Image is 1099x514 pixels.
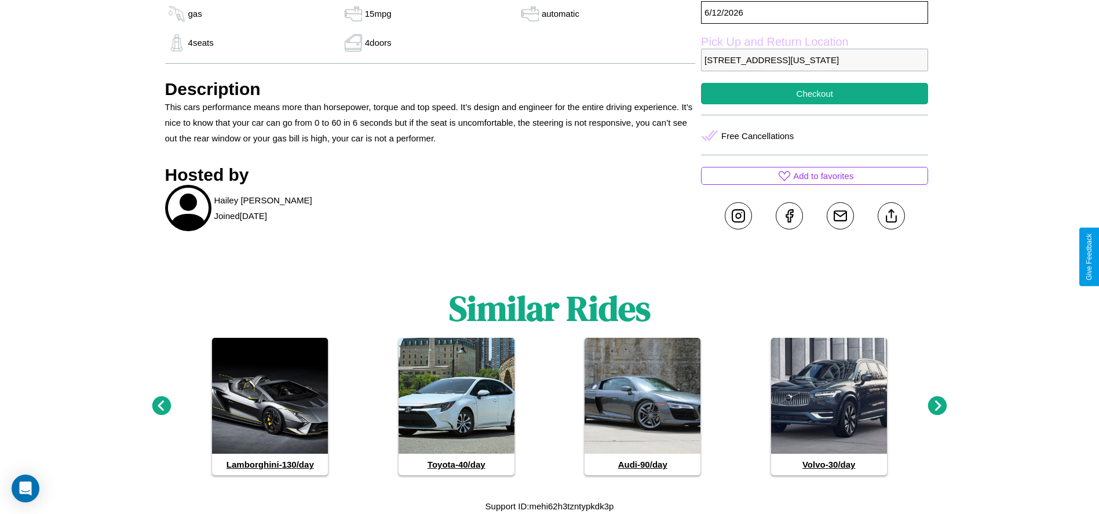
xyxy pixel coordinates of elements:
[214,208,267,224] p: Joined [DATE]
[585,338,700,475] a: Audi-90/day
[212,454,328,475] h4: Lamborghini - 130 /day
[399,454,514,475] h4: Toyota - 40 /day
[342,34,365,52] img: gas
[165,165,696,185] h3: Hosted by
[165,99,696,146] p: This cars performance means more than horsepower, torque and top speed. It’s design and engineer ...
[214,192,312,208] p: Hailey [PERSON_NAME]
[485,498,614,514] p: Support ID: mehi62h3tzntypkdk3p
[165,79,696,99] h3: Description
[165,34,188,52] img: gas
[701,167,928,185] button: Add to favorites
[342,5,365,23] img: gas
[449,285,651,332] h1: Similar Rides
[771,454,887,475] h4: Volvo - 30 /day
[519,5,542,23] img: gas
[701,49,928,71] p: [STREET_ADDRESS][US_STATE]
[585,454,700,475] h4: Audi - 90 /day
[542,6,579,21] p: automatic
[365,35,392,50] p: 4 doors
[188,6,202,21] p: gas
[212,338,328,475] a: Lamborghini-130/day
[188,35,214,50] p: 4 seats
[793,168,853,184] p: Add to favorites
[399,338,514,475] a: Toyota-40/day
[12,475,39,502] div: Open Intercom Messenger
[701,35,928,49] label: Pick Up and Return Location
[771,338,887,475] a: Volvo-30/day
[165,5,188,23] img: gas
[721,128,794,144] p: Free Cancellations
[1085,234,1093,280] div: Give Feedback
[365,6,392,21] p: 15 mpg
[701,83,928,104] button: Checkout
[701,1,928,24] p: 6 / 12 / 2026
